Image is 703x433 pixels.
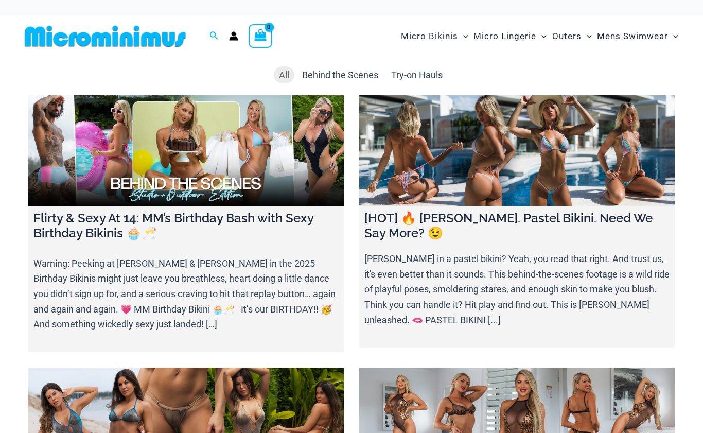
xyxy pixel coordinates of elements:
a: Mens SwimwearMenu ToggleMenu Toggle [594,21,681,52]
span: Outers [552,23,582,49]
a: Flirty & Sexy At 14: MM’s Birthday Bash with Sexy Birthday Bikinis 🧁🥂 [28,95,344,206]
span: Micro Lingerie [473,23,536,49]
a: Search icon link [209,30,219,43]
span: Mens Swimwear [597,23,668,49]
span: Try-on Hauls [391,70,443,80]
a: Account icon link [229,31,238,41]
p: Warning: Peeking at [PERSON_NAME] & [PERSON_NAME] in the 2025 Birthday Bikinis might just leave y... [33,256,339,333]
span: Menu Toggle [582,23,592,49]
span: All [279,70,289,80]
span: Menu Toggle [668,23,678,49]
span: Menu Toggle [458,23,468,49]
img: MM SHOP LOGO FLAT [21,25,190,48]
nav: Site Navigation [397,19,682,54]
a: OutersMenu ToggleMenu Toggle [550,21,594,52]
a: Micro BikinisMenu ToggleMenu Toggle [398,21,471,52]
a: Micro LingerieMenu ToggleMenu Toggle [471,21,549,52]
a: [HOT] 🔥 Olivia. Pastel Bikini. Need We Say More? 😉 [359,95,675,206]
span: Micro Bikinis [401,23,458,49]
h4: Flirty & Sexy At 14: MM’s Birthday Bash with Sexy Birthday Bikinis 🧁🥂 [33,211,339,241]
p: [PERSON_NAME] in a pastel bikini? Yeah, you read that right. And trust us, it's even better than ... [364,251,670,328]
h4: [HOT] 🔥 [PERSON_NAME]. Pastel Bikini. Need We Say More? 😉 [364,211,670,241]
span: Behind the Scenes [302,70,378,80]
a: View Shopping Cart, empty [249,24,272,48]
span: Menu Toggle [536,23,547,49]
